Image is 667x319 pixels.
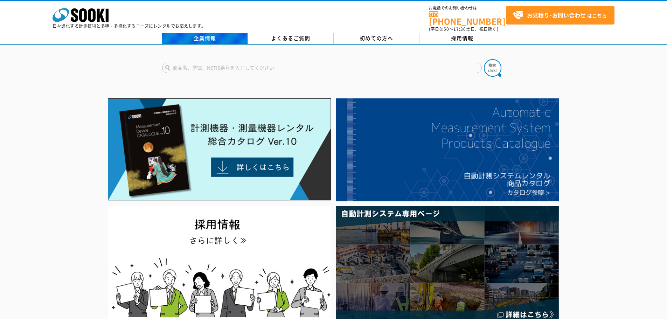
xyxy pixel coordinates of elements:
[506,6,614,25] a: お見積り･お問い合わせはこちら
[453,26,466,32] span: 17:30
[53,24,206,28] p: 日々進化する計測技術と多種・多様化するニーズにレンタルでお応えします。
[429,11,506,25] a: [PHONE_NUMBER]
[108,98,331,201] img: Catalog Ver10
[439,26,449,32] span: 8:50
[334,33,419,44] a: 初めての方へ
[484,59,501,77] img: btn_search.png
[360,34,393,42] span: 初めての方へ
[513,10,607,21] span: はこちら
[429,6,506,10] span: お電話でのお問い合わせは
[162,33,248,44] a: 企業情報
[419,33,505,44] a: 採用情報
[429,26,498,32] span: (平日 ～ 土日、祝日除く)
[527,11,586,19] strong: お見積り･お問い合わせ
[336,98,559,201] img: 自動計測システムカタログ
[162,63,482,73] input: 商品名、型式、NETIS番号を入力してください
[248,33,334,44] a: よくあるご質問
